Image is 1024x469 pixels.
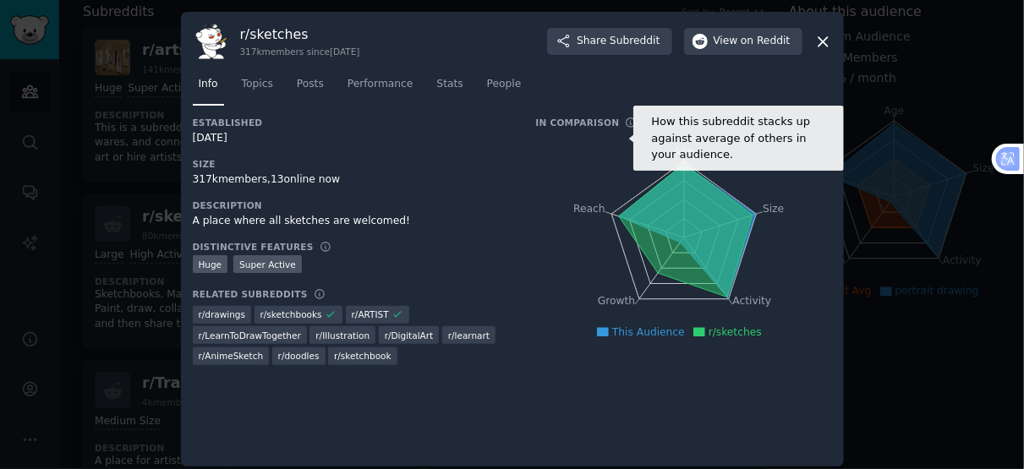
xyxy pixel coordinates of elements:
[193,71,224,106] a: Info
[732,295,771,307] tspan: Activity
[352,308,389,320] span: r/ ARTIST
[240,46,360,57] div: 317k members since [DATE]
[297,77,324,92] span: Posts
[487,77,522,92] span: People
[431,71,469,106] a: Stats
[315,330,370,341] span: r/ Illustration
[577,34,660,49] span: Share
[236,71,279,106] a: Topics
[547,28,671,55] button: ShareSubreddit
[240,25,360,43] h3: r/ sketches
[334,350,392,362] span: r/ sketchbook
[573,203,605,215] tspan: Reach
[199,308,246,320] span: r/ drawings
[193,131,512,146] div: [DATE]
[291,71,330,106] a: Posts
[598,295,635,307] tspan: Growth
[342,71,419,106] a: Performance
[684,28,802,55] button: Viewon Reddit
[437,77,463,92] span: Stats
[193,288,308,300] h3: Related Subreddits
[260,308,322,320] span: r/ sketchbooks
[674,145,694,157] tspan: Age
[612,326,685,338] span: This Audience
[193,199,512,211] h3: Description
[199,77,218,92] span: Info
[448,330,490,341] span: r/ learnart
[610,34,660,49] span: Subreddit
[242,77,273,92] span: Topics
[741,34,790,49] span: on Reddit
[385,330,434,341] span: r/ DigitalArt
[199,350,264,362] span: r/ AnimeSketch
[193,117,512,128] h3: Established
[763,203,784,215] tspan: Size
[714,34,791,49] span: View
[536,117,620,128] h3: In Comparison
[199,330,301,341] span: r/ LearnToDrawTogether
[709,326,762,338] span: r/sketches
[193,158,512,170] h3: Size
[481,71,528,106] a: People
[233,255,302,273] div: Super Active
[193,241,314,253] h3: Distinctive Features
[193,172,512,188] div: 317k members, 13 online now
[193,24,228,59] img: sketches
[193,214,512,229] div: A place where all sketches are welcomed!
[278,350,320,362] span: r/ doodles
[348,77,413,92] span: Performance
[193,255,228,273] div: Huge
